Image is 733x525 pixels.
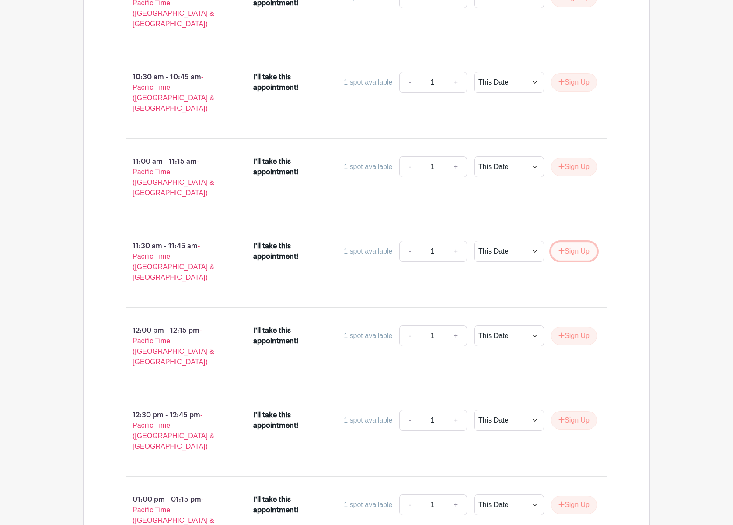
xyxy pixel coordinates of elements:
[551,158,597,176] button: Sign Up
[551,496,597,514] button: Sign Up
[399,241,419,262] a: -
[344,246,392,257] div: 1 spot available
[112,406,239,455] p: 12:30 pm - 12:45 pm
[344,415,392,426] div: 1 spot available
[253,72,329,93] div: I'll take this appointment!
[551,242,597,261] button: Sign Up
[253,410,329,431] div: I'll take this appointment!
[445,325,467,346] a: +
[253,325,329,346] div: I'll take this appointment!
[133,158,214,197] span: - Pacific Time ([GEOGRAPHIC_DATA] & [GEOGRAPHIC_DATA])
[551,73,597,92] button: Sign Up
[344,77,392,88] div: 1 spot available
[445,410,467,431] a: +
[112,68,239,117] p: 10:30 am - 10:45 am
[399,325,419,346] a: -
[133,242,214,281] span: - Pacific Time ([GEOGRAPHIC_DATA] & [GEOGRAPHIC_DATA])
[112,153,239,202] p: 11:00 am - 11:15 am
[445,156,467,177] a: +
[133,327,214,366] span: - Pacific Time ([GEOGRAPHIC_DATA] & [GEOGRAPHIC_DATA])
[445,241,467,262] a: +
[344,500,392,510] div: 1 spot available
[344,331,392,341] div: 1 spot available
[253,494,329,515] div: I'll take this appointment!
[551,411,597,430] button: Sign Up
[253,241,329,262] div: I'll take this appointment!
[445,72,467,93] a: +
[399,72,419,93] a: -
[399,410,419,431] a: -
[344,162,392,172] div: 1 spot available
[399,494,419,515] a: -
[133,73,214,112] span: - Pacific Time ([GEOGRAPHIC_DATA] & [GEOGRAPHIC_DATA])
[112,237,239,286] p: 11:30 am - 11:45 am
[253,156,329,177] div: I'll take this appointment!
[112,322,239,371] p: 12:00 pm - 12:15 pm
[551,327,597,345] button: Sign Up
[399,156,419,177] a: -
[445,494,467,515] a: +
[133,411,214,450] span: - Pacific Time ([GEOGRAPHIC_DATA] & [GEOGRAPHIC_DATA])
